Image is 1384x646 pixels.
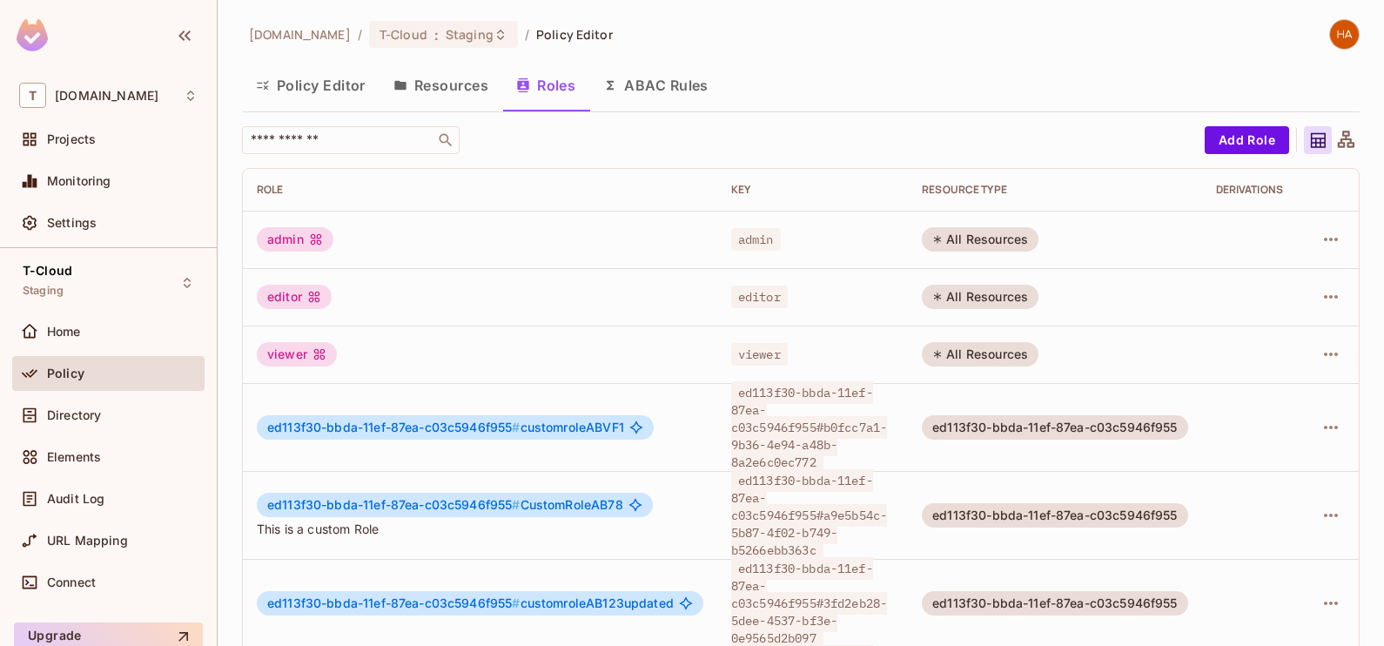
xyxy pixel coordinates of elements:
[731,343,788,366] span: viewer
[47,367,84,380] span: Policy
[267,420,521,434] span: ed113f30-bbda-11ef-87ea-c03c5946f955
[257,183,703,197] div: Role
[433,28,440,42] span: :
[922,503,1187,528] div: ed113f30-bbda-11ef-87ea-c03c5946f955
[47,216,97,230] span: Settings
[1330,20,1359,49] img: harani.arumalla1@t-mobile.com
[47,132,96,146] span: Projects
[1216,183,1289,197] div: Derivations
[512,420,520,434] span: #
[1205,126,1289,154] button: Add Role
[267,498,623,512] span: CustomRoleAB78
[267,596,674,610] span: customroleAB123updated
[922,415,1187,440] div: ed113f30-bbda-11ef-87ea-c03c5946f955
[731,228,781,251] span: admin
[731,183,894,197] div: Key
[380,26,427,43] span: T-Cloud
[525,26,529,43] li: /
[55,89,158,103] span: Workspace: t-mobile.com
[242,64,380,107] button: Policy Editor
[23,264,72,278] span: T-Cloud
[589,64,722,107] button: ABAC Rules
[922,342,1038,367] div: All Resources
[731,286,788,308] span: editor
[47,174,111,188] span: Monitoring
[47,534,128,548] span: URL Mapping
[512,497,520,512] span: #
[922,285,1038,309] div: All Resources
[47,492,104,506] span: Audit Log
[731,381,887,474] span: ed113f30-bbda-11ef-87ea-c03c5946f955#b0fcc7a1-9b36-4e94-a48b-8a2e6c0ec772
[267,497,521,512] span: ed113f30-bbda-11ef-87ea-c03c5946f955
[380,64,502,107] button: Resources
[267,596,521,610] span: ed113f30-bbda-11ef-87ea-c03c5946f955
[257,342,337,367] div: viewer
[502,64,589,107] button: Roles
[17,19,48,51] img: SReyMgAAAABJRU5ErkJggg==
[257,285,332,309] div: editor
[257,521,703,537] span: This is a custom Role
[536,26,613,43] span: Policy Editor
[922,227,1038,252] div: All Resources
[47,450,101,464] span: Elements
[267,421,624,434] span: customroleABVF1
[249,26,351,43] span: the active workspace
[257,227,333,252] div: admin
[731,469,887,562] span: ed113f30-bbda-11ef-87ea-c03c5946f955#a9e5b54c-5b87-4f02-b749-b5266ebb363c
[47,325,81,339] span: Home
[19,83,46,108] span: T
[358,26,362,43] li: /
[922,183,1187,197] div: RESOURCE TYPE
[512,596,520,610] span: #
[23,284,64,298] span: Staging
[922,591,1187,616] div: ed113f30-bbda-11ef-87ea-c03c5946f955
[47,408,101,422] span: Directory
[47,575,96,589] span: Connect
[446,26,494,43] span: Staging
